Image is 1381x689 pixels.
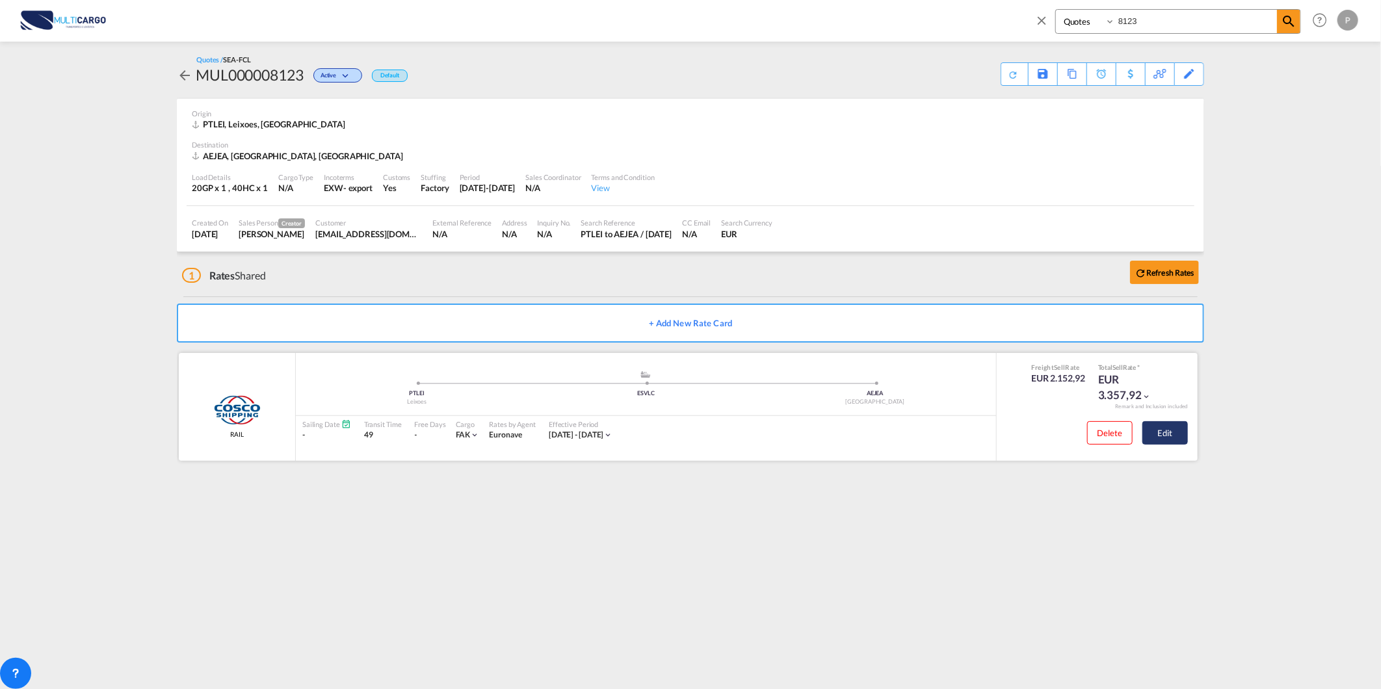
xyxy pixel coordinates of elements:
div: Destination [192,140,1189,149]
div: Inquiry No. [538,218,571,227]
span: icon-close [1034,9,1055,40]
md-icon: Schedules Available [341,419,351,429]
div: Created On [192,218,228,227]
div: Euronave [489,430,536,441]
md-icon: icon-chevron-down [470,430,479,439]
div: Period [460,172,516,182]
div: Search Reference [581,218,672,227]
span: Subject to Remarks [1137,363,1140,371]
div: P [1337,10,1358,31]
span: Rates [209,269,235,281]
span: [DATE] - [DATE] [549,430,604,439]
div: Yes [383,182,410,194]
md-icon: icon-refresh [1008,69,1019,80]
b: Refresh Rates [1146,268,1194,278]
div: PTLEI [302,389,531,398]
div: External Reference [432,218,492,227]
div: cs@ahafreight.com cs@ahafreight.com [315,228,422,240]
div: ESVLC [531,389,760,398]
div: AEJEA [761,389,990,398]
span: icon-magnify [1277,10,1300,33]
div: EXW [324,182,343,194]
input: Enter Quotation Number [1115,10,1277,32]
button: icon-refreshRefresh Rates [1130,261,1199,284]
div: Save As Template [1029,63,1057,85]
div: 14 Aug 2025 [192,228,228,240]
div: Terms and Condition [592,172,655,182]
span: RAIL [230,430,244,439]
div: Freight Rate [1031,363,1085,372]
div: Incoterms [324,172,373,182]
div: - [302,430,351,441]
img: COSCO [213,394,261,426]
div: icon-arrow-left [177,64,196,85]
div: CC Email [682,218,711,227]
div: Change Status Here [313,68,362,83]
div: Transit Time [364,419,402,429]
div: - export [343,182,373,194]
div: Sales Coordinator [525,172,581,182]
div: N/A [432,228,492,240]
md-icon: icon-chevron-down [339,73,355,80]
div: Total Rate [1098,363,1163,372]
md-icon: icon-magnify [1281,14,1296,29]
md-icon: icon-chevron-down [604,430,613,439]
md-icon: assets/icons/custom/ship-fill.svg [638,371,653,378]
div: PTLEI to AEJEA / 14 Aug 2025 [581,228,672,240]
div: N/A [278,182,313,194]
div: Leixoes [302,398,531,406]
div: N/A [538,228,571,240]
div: - [415,430,417,441]
div: Sailing Date [302,419,351,429]
div: N/A [525,182,581,194]
span: Euronave [489,430,521,439]
button: Edit [1142,421,1188,445]
div: Origin [192,109,1189,118]
span: Active [321,71,339,84]
span: Sell [1112,363,1123,371]
div: Address [502,218,527,227]
div: 01 Aug 2025 - 31 Aug 2025 [549,430,604,441]
div: N/A [682,228,711,240]
div: Customer [315,218,422,227]
div: Remark and Inclusion included [1105,403,1198,410]
span: Help [1309,9,1331,31]
div: Sales Person [239,218,305,228]
div: Help [1309,9,1337,32]
div: 49 [364,430,402,441]
div: Patricia Barroso [239,228,305,240]
div: Customs [383,172,410,182]
md-icon: icon-close [1034,13,1049,27]
span: 1 [182,268,201,283]
span: SEA-FCL [223,55,250,64]
div: Effective Period [549,419,613,429]
div: Cargo Type [278,172,313,182]
div: Shared [182,268,266,283]
md-icon: icon-refresh [1135,267,1146,279]
div: Change Status Here [304,64,365,85]
button: + Add New Rate Card [177,304,1204,343]
div: Load Details [192,172,268,182]
md-icon: icon-arrow-left [177,68,192,83]
div: Cargo [456,419,480,429]
div: EUR 2.152,92 [1031,372,1085,385]
div: 20GP x 1 , 40HC x 1 [192,182,268,194]
div: View [592,182,655,194]
button: Delete [1087,421,1133,445]
div: AEJEA, Jebel Ali, Middle East [192,150,406,162]
div: Quote PDF is not available at this time [1008,63,1021,80]
div: Rates by Agent [489,419,536,429]
img: 82db67801a5411eeacfdbd8acfa81e61.png [20,6,107,35]
div: Stuffing [421,172,449,182]
span: Sell [1054,363,1065,371]
div: [GEOGRAPHIC_DATA] [761,398,990,406]
div: MUL000008123 [196,64,304,85]
div: EUR [721,228,772,240]
span: Creator [278,218,305,228]
div: Default [372,70,408,82]
span: FAK [456,430,471,439]
div: N/A [502,228,527,240]
md-icon: icon-chevron-down [1142,392,1151,401]
div: EUR 3.357,92 [1098,372,1163,403]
